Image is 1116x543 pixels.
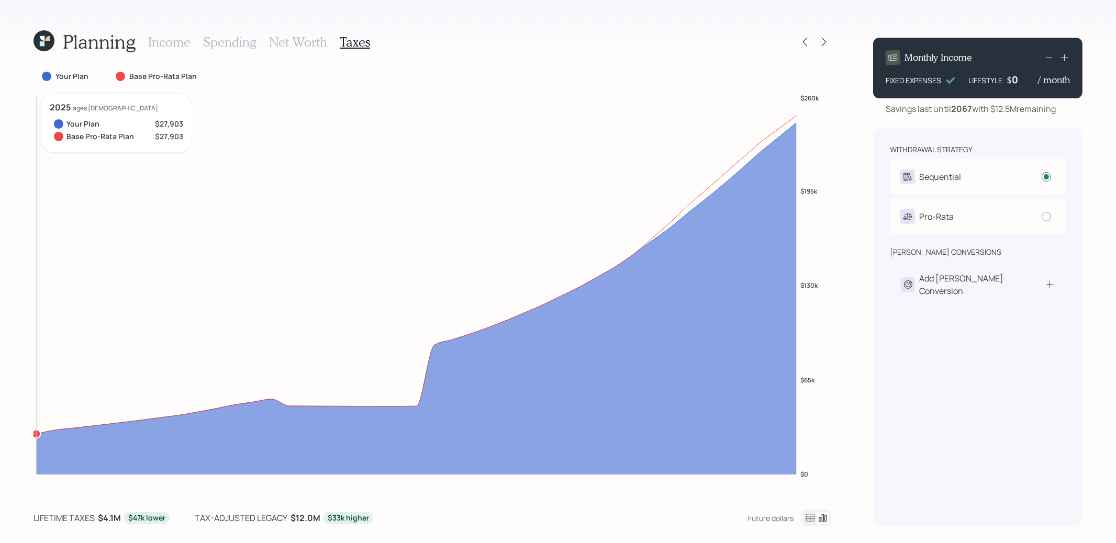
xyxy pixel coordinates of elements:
div: Savings last until with $12.5M remaining [886,103,1056,115]
div: 0 [1012,73,1038,86]
div: $47k lower [128,513,165,523]
b: $4.1M [98,512,121,524]
div: Sequential [919,171,961,183]
div: withdrawal strategy [890,144,973,155]
h4: Monthly Income [905,52,972,63]
div: lifetime taxes [34,512,95,524]
div: tax-adjusted legacy [195,512,287,524]
h4: / month [1038,74,1070,86]
div: LIFESTYLE [968,75,1002,86]
h1: Planning [63,30,136,53]
b: $12.0M [291,512,320,524]
h3: Taxes [340,35,370,50]
tspan: $260k [801,94,820,103]
label: Your Plan [55,71,88,82]
div: Pro-Rata [919,210,954,223]
div: [PERSON_NAME] conversions [890,247,1001,257]
h4: $ [1007,74,1012,86]
tspan: $0 [801,470,809,479]
h3: Spending [203,35,256,50]
div: Add [PERSON_NAME] Conversion [919,272,1045,297]
div: FIXED EXPENSES [886,75,941,86]
div: Future dollars [748,513,794,523]
h3: Net Worth [269,35,327,50]
div: $33k higher [328,513,369,523]
label: Base Pro-Rata Plan [129,71,197,82]
tspan: $195k [801,187,819,196]
tspan: $130k [801,281,819,290]
b: 2067 [951,103,972,115]
h3: Income [148,35,191,50]
tspan: $65k [801,376,816,384]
